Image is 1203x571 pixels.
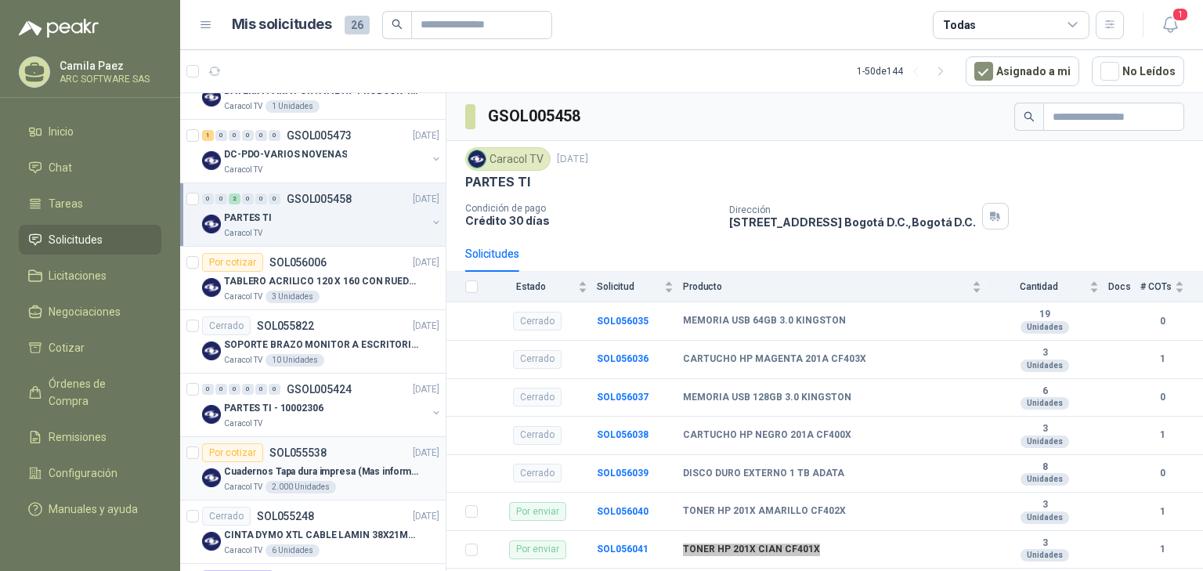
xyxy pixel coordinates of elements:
[413,128,439,143] p: [DATE]
[465,174,529,190] p: PARTES TI
[19,494,161,524] a: Manuales y ayuda
[202,278,221,297] img: Company Logo
[232,13,332,36] h1: Mis solicitudes
[991,309,1099,321] b: 19
[966,56,1079,86] button: Asignado a mi
[1021,549,1069,562] div: Unidades
[224,211,272,226] p: PARTES TI
[991,281,1086,292] span: Cantidad
[49,123,74,140] span: Inicio
[513,464,562,482] div: Cerrado
[224,401,323,416] p: PARTES TI - 10002306
[597,506,648,517] a: SOL056040
[19,333,161,363] a: Cotizar
[180,501,446,564] a: CerradoSOL055248[DATE] Company LogoCINTA DYMO XTL CABLE LAMIN 38X21MMBLANCOCaracol TV6 Unidades
[991,385,1099,398] b: 6
[683,468,844,480] b: DISCO DURO EXTERNO 1 TB ADATA
[413,192,439,207] p: [DATE]
[1140,390,1184,405] b: 0
[1140,272,1203,302] th: # COTs
[229,384,240,395] div: 0
[229,193,240,204] div: 2
[413,382,439,397] p: [DATE]
[19,19,99,38] img: Logo peakr
[269,384,280,395] div: 0
[242,193,254,204] div: 0
[215,384,227,395] div: 0
[202,253,263,272] div: Por cotizar
[287,130,352,141] p: GSOL005473
[465,214,717,227] p: Crédito 30 días
[266,354,324,367] div: 10 Unidades
[49,375,146,410] span: Órdenes de Compra
[509,502,566,521] div: Por enviar
[991,537,1099,550] b: 3
[19,153,161,183] a: Chat
[49,428,107,446] span: Remisiones
[991,423,1099,435] b: 3
[19,225,161,255] a: Solicitudes
[180,310,446,374] a: CerradoSOL055822[DATE] Company LogoSOPORTE BRAZO MONITOR A ESCRITORIO NBF80Caracol TV10 Unidades
[991,347,1099,360] b: 3
[729,204,975,215] p: Dirección
[224,464,419,479] p: Cuadernos Tapa dura impresa (Mas informacion en el adjunto)
[242,130,254,141] div: 0
[488,104,583,128] h3: GSOL005458
[180,437,446,501] a: Por cotizarSOL055538[DATE] Company LogoCuadernos Tapa dura impresa (Mas informacion en el adjunto...
[287,193,352,204] p: GSOL005458
[597,353,648,364] a: SOL056036
[597,281,661,292] span: Solicitud
[597,429,648,440] a: SOL056038
[413,319,439,334] p: [DATE]
[266,100,320,113] div: 1 Unidades
[413,255,439,270] p: [DATE]
[202,405,221,424] img: Company Logo
[597,468,648,479] a: SOL056039
[224,227,262,240] p: Caracol TV
[202,507,251,526] div: Cerrado
[1021,511,1069,524] div: Unidades
[19,369,161,416] a: Órdenes de Compra
[202,342,221,360] img: Company Logo
[683,281,969,292] span: Producto
[49,195,83,212] span: Tareas
[202,443,263,462] div: Por cotizar
[224,100,262,113] p: Caracol TV
[202,88,221,107] img: Company Logo
[255,193,267,204] div: 0
[202,190,443,240] a: 0 0 2 0 0 0 GSOL005458[DATE] Company LogoPARTES TICaracol TV
[1140,542,1184,557] b: 1
[513,388,562,407] div: Cerrado
[19,422,161,452] a: Remisiones
[287,384,352,395] p: GSOL005424
[1021,397,1069,410] div: Unidades
[49,231,103,248] span: Solicitudes
[465,203,717,214] p: Condición de pago
[202,193,214,204] div: 0
[683,315,846,327] b: MEMORIA USB 64GB 3.0 KINGSTON
[1156,11,1184,39] button: 1
[202,151,221,170] img: Company Logo
[49,501,138,518] span: Manuales y ayuda
[19,189,161,219] a: Tareas
[224,164,262,176] p: Caracol TV
[224,528,419,543] p: CINTA DYMO XTL CABLE LAMIN 38X21MMBLANCO
[413,509,439,524] p: [DATE]
[19,117,161,146] a: Inicio
[266,291,320,303] div: 3 Unidades
[513,350,562,369] div: Cerrado
[202,468,221,487] img: Company Logo
[1021,360,1069,372] div: Unidades
[202,380,443,430] a: 0 0 0 0 0 0 GSOL005424[DATE] Company LogoPARTES TI - 10002306Caracol TV
[224,338,419,352] p: SOPORTE BRAZO MONITOR A ESCRITORIO NBF80
[597,316,648,327] b: SOL056035
[266,481,336,493] div: 2.000 Unidades
[202,126,443,176] a: 1 0 0 0 0 0 GSOL005473[DATE] Company LogoDC-PDO-VARIOS NOVENASCaracol TV
[683,353,866,366] b: CARTUCHO HP MAGENTA 201A CF403X
[242,384,254,395] div: 0
[597,392,648,403] a: SOL056037
[269,193,280,204] div: 0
